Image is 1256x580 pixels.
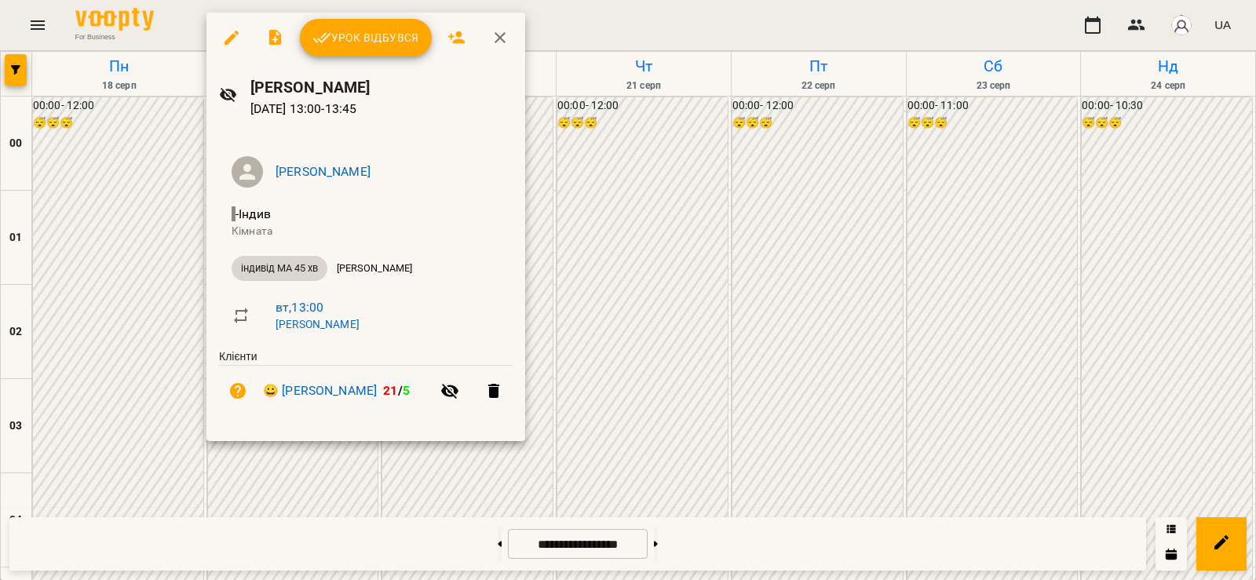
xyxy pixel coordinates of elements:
[276,318,360,330] a: [PERSON_NAME]
[327,256,422,281] div: [PERSON_NAME]
[276,300,323,315] a: вт , 13:00
[276,164,371,179] a: [PERSON_NAME]
[250,100,513,119] p: [DATE] 13:00 - 13:45
[383,383,397,398] span: 21
[219,349,513,422] ul: Клієнти
[232,224,500,239] p: Кімната
[219,372,257,410] button: Візит ще не сплачено. Додати оплату?
[300,19,432,57] button: Урок відбувся
[383,383,410,398] b: /
[327,261,422,275] span: [PERSON_NAME]
[250,75,513,100] h6: [PERSON_NAME]
[263,381,377,400] a: 😀 [PERSON_NAME]
[312,28,419,47] span: Урок відбувся
[232,206,274,221] span: - Індив
[403,383,410,398] span: 5
[232,261,327,275] span: індивід МА 45 хв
